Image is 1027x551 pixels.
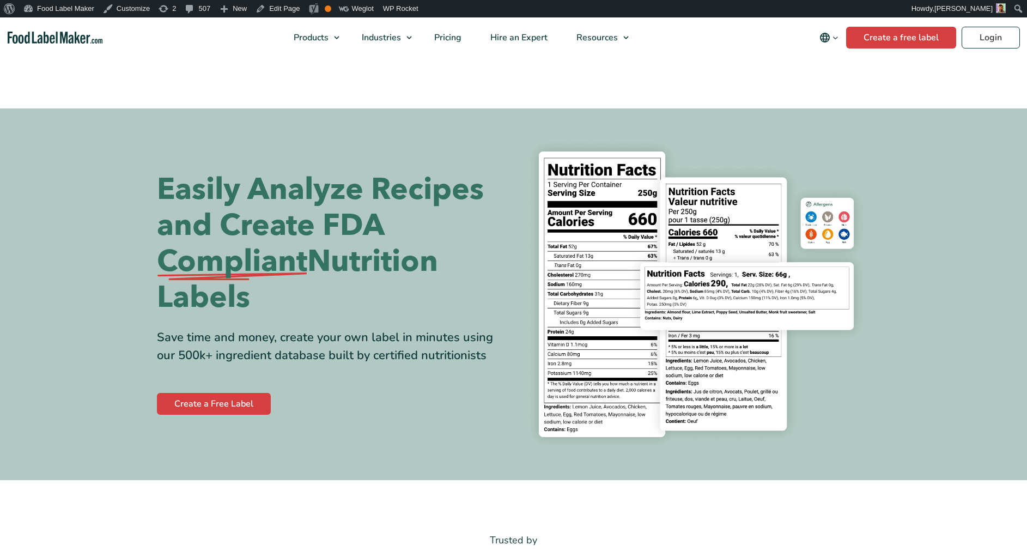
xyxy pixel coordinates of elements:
a: Food Label Maker homepage [8,32,103,44]
span: [PERSON_NAME] [934,4,993,13]
a: Industries [348,17,417,58]
a: Products [279,17,345,58]
span: Products [290,32,330,44]
div: Save time and money, create your own label in minutes using our 500k+ ingredient database built b... [157,329,506,365]
span: Resources [573,32,619,44]
p: Trusted by [157,532,871,548]
a: Create a free label [846,27,956,49]
a: Hire an Expert [476,17,560,58]
span: Industries [358,32,402,44]
a: Pricing [420,17,473,58]
button: Change language [812,27,846,49]
span: Compliant [157,244,307,280]
span: Hire an Expert [487,32,549,44]
a: Resources [562,17,634,58]
div: OK [325,5,331,12]
span: Pricing [431,32,463,44]
a: Login [962,27,1020,49]
h1: Easily Analyze Recipes and Create FDA Nutrition Labels [157,172,506,316]
a: Create a Free Label [157,393,271,415]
